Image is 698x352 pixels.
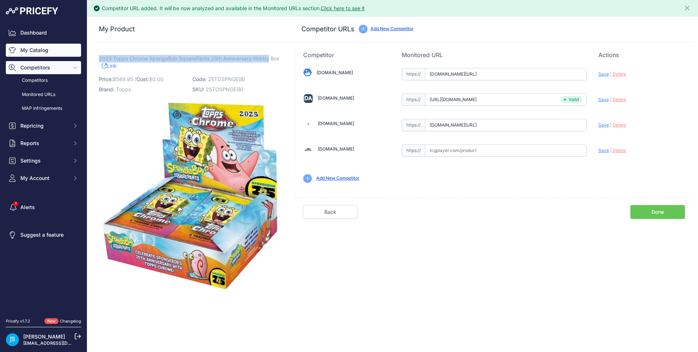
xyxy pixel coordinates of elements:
button: Competitors [6,61,81,74]
input: dacardworld.com/product [425,93,587,106]
a: [PERSON_NAME] [23,333,65,340]
span: 25TOSPNGE(B) [206,86,243,92]
span: Settings [20,157,68,164]
a: Competitors [6,74,81,87]
span: 0.00 [152,76,164,82]
input: tcgplayer.com/product [425,144,587,157]
a: Alerts [6,201,81,214]
a: [DOMAIN_NAME] [318,95,354,101]
button: Reports [6,137,81,150]
span: Reports [20,140,68,147]
span: SKU: [192,86,204,92]
a: Click here to see it [321,5,365,11]
a: [DOMAIN_NAME] [317,70,353,75]
span: 25TOSPNGE(B) [208,76,245,82]
span: | [610,71,611,77]
div: Competitor URL added. It will be now analyzed and available in the Monitored URLs section. [102,5,365,12]
span: Brand: [99,86,115,92]
span: 549.95 [116,76,133,82]
p: Monitored URL [402,51,587,59]
span: https:// [402,68,425,80]
button: Close [683,3,692,12]
img: Pricefy Logo [6,7,58,15]
span: Save [598,148,609,153]
span: New [44,318,59,324]
a: Link [102,61,117,70]
h3: Competitor URLs [301,24,354,34]
span: | [610,148,611,153]
h3: My Product [99,24,281,34]
span: Save [598,122,609,128]
a: Add New Competitor [316,175,360,181]
nav: Sidebar [6,26,81,309]
span: / $ [135,76,164,82]
button: Settings [6,154,81,167]
button: Repricing [6,119,81,132]
span: Save [598,97,609,102]
a: Suggest a feature [6,228,81,241]
a: MAP infringements [6,102,81,115]
span: Price: [99,76,113,82]
span: Cost: [136,76,149,82]
p: Competitor [303,51,390,59]
span: Delete [613,71,626,77]
span: Repricing [20,122,68,129]
span: https:// [402,119,425,131]
span: Code: [192,76,206,82]
span: Save [598,71,609,77]
input: blowoutcards.com/product [425,68,587,80]
a: Dashboard [6,26,81,39]
span: My Account [20,175,68,182]
a: Changelog [60,319,81,324]
span: | [610,97,611,102]
span: Competitors [20,64,68,71]
span: Delete [613,122,626,128]
p: Actions [598,51,685,59]
span: https:// [402,93,425,106]
span: 2025 Topps Chrome SpongeBob SquarePants 25th Anniversary Hobby Box [99,54,280,63]
span: https:// [402,144,425,157]
span: | [610,122,611,128]
a: Add New Competitor [370,26,414,31]
a: Monitored URLs [6,88,81,101]
a: My Catalog [6,44,81,57]
span: Topps [116,86,131,92]
div: Pricefy v1.7.2 [6,318,30,324]
input: steelcitycollectibles.com/product [425,119,587,131]
a: Done [630,205,685,219]
a: [EMAIL_ADDRESS][DOMAIN_NAME] [23,340,99,346]
button: My Account [6,172,81,185]
span: Delete [613,97,626,102]
p: $ [99,74,188,84]
a: [DOMAIN_NAME] [318,146,354,152]
a: [DOMAIN_NAME] [318,121,354,126]
span: Delete [613,148,626,153]
a: Back [303,205,357,219]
